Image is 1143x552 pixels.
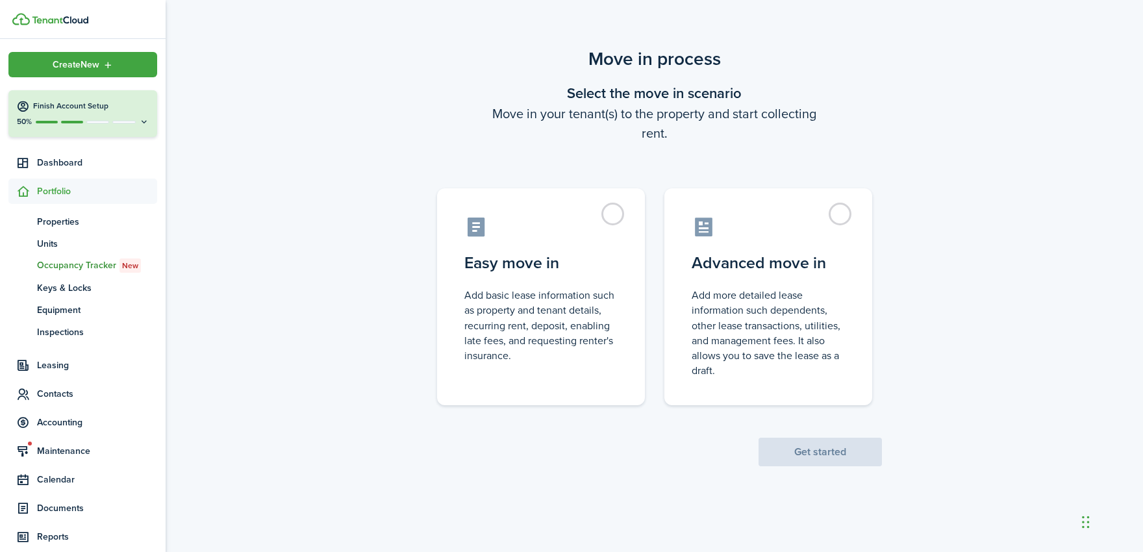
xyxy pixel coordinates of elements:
[37,416,157,429] span: Accounting
[464,251,618,275] control-radio-card-title: Easy move in
[427,104,882,143] wizard-step-header-description: Move in your tenant(s) to the property and start collecting rent.
[37,258,157,273] span: Occupancy Tracker
[12,13,30,25] img: TenantCloud
[37,281,157,295] span: Keys & Locks
[1078,490,1143,552] iframe: Chat Widget
[692,251,845,275] control-radio-card-title: Advanced move in
[33,101,149,112] h4: Finish Account Setup
[32,16,88,24] img: TenantCloud
[464,288,618,363] control-radio-card-description: Add basic lease information such as property and tenant details, recurring rent, deposit, enablin...
[37,444,157,458] span: Maintenance
[37,237,157,251] span: Units
[16,116,32,127] p: 50%
[37,156,157,169] span: Dashboard
[37,325,157,339] span: Inspections
[37,501,157,515] span: Documents
[8,210,157,232] a: Properties
[37,530,157,544] span: Reports
[8,255,157,277] a: Occupancy TrackerNew
[37,358,157,372] span: Leasing
[1082,503,1090,542] div: Drag
[53,60,99,69] span: Create New
[8,299,157,321] a: Equipment
[8,150,157,175] a: Dashboard
[8,90,157,137] button: Finish Account Setup50%
[427,82,882,104] wizard-step-header-title: Select the move in scenario
[8,321,157,343] a: Inspections
[427,45,882,73] scenario-title: Move in process
[8,52,157,77] button: Open menu
[8,232,157,255] a: Units
[37,184,157,198] span: Portfolio
[37,473,157,486] span: Calendar
[37,215,157,229] span: Properties
[8,524,157,549] a: Reports
[122,260,138,271] span: New
[8,277,157,299] a: Keys & Locks
[37,303,157,317] span: Equipment
[692,288,845,378] control-radio-card-description: Add more detailed lease information such dependents, other lease transactions, utilities, and man...
[37,387,157,401] span: Contacts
